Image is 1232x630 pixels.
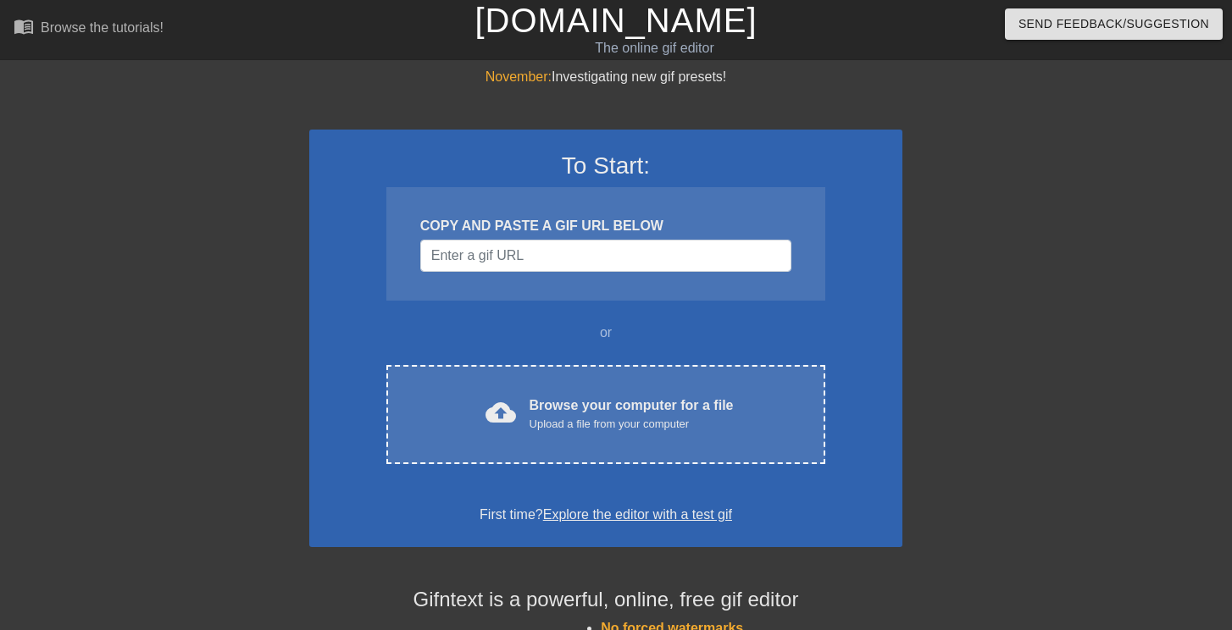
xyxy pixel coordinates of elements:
[530,395,734,433] div: Browse your computer for a file
[419,38,891,58] div: The online gif editor
[420,216,791,236] div: COPY AND PASTE A GIF URL BELOW
[309,588,902,612] h4: Gifntext is a powerful, online, free gif editor
[420,240,791,272] input: Username
[353,323,858,343] div: or
[331,505,880,525] div: First time?
[14,16,164,42] a: Browse the tutorials!
[1018,14,1209,35] span: Send Feedback/Suggestion
[474,2,757,39] a: [DOMAIN_NAME]
[543,507,732,522] a: Explore the editor with a test gif
[309,67,902,87] div: Investigating new gif presets!
[14,16,34,36] span: menu_book
[41,20,164,35] div: Browse the tutorials!
[486,397,516,428] span: cloud_upload
[530,416,734,433] div: Upload a file from your computer
[486,69,552,84] span: November:
[331,152,880,180] h3: To Start:
[1005,8,1223,40] button: Send Feedback/Suggestion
